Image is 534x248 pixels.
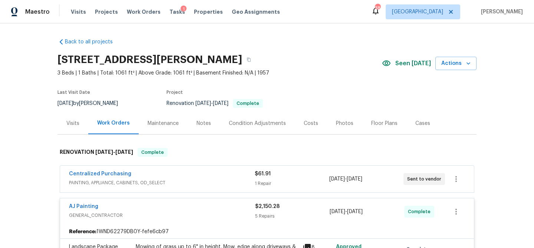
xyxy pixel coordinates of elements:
[229,120,286,127] div: Condition Adjustments
[407,175,444,183] span: Sent to vendor
[66,120,79,127] div: Visits
[71,8,86,16] span: Visits
[69,212,255,219] span: GENERAL_CONTRACTOR
[95,149,113,155] span: [DATE]
[375,4,380,12] div: 38
[435,57,477,70] button: Actions
[330,209,345,214] span: [DATE]
[255,212,330,220] div: 5 Repairs
[329,175,362,183] span: -
[60,225,474,238] div: 1WND62279DB0Y-fefe6cb97
[69,204,98,209] a: AJ Painting
[60,148,133,157] h6: RENOVATION
[371,120,398,127] div: Floor Plans
[408,208,434,215] span: Complete
[195,101,211,106] span: [DATE]
[232,8,280,16] span: Geo Assignments
[57,101,73,106] span: [DATE]
[97,119,130,127] div: Work Orders
[181,6,187,13] div: 1
[347,176,362,182] span: [DATE]
[478,8,523,16] span: [PERSON_NAME]
[213,101,228,106] span: [DATE]
[395,60,431,67] span: Seen [DATE]
[197,120,211,127] div: Notes
[127,8,161,16] span: Work Orders
[167,90,183,95] span: Project
[95,149,133,155] span: -
[255,180,329,187] div: 1 Repair
[148,120,179,127] div: Maintenance
[336,120,353,127] div: Photos
[115,149,133,155] span: [DATE]
[69,171,131,176] a: Centralized Purchasing
[57,140,477,164] div: RENOVATION [DATE]-[DATE]Complete
[392,8,443,16] span: [GEOGRAPHIC_DATA]
[57,69,382,77] span: 3 Beds | 1 Baths | Total: 1061 ft² | Above Grade: 1061 ft² | Basement Finished: N/A | 1957
[234,101,262,106] span: Complete
[194,8,223,16] span: Properties
[57,90,90,95] span: Last Visit Date
[57,38,129,46] a: Back to all projects
[95,8,118,16] span: Projects
[169,9,185,14] span: Tasks
[69,179,255,186] span: PAINTING, APPLIANCE, CABINETS, OD_SELECT
[304,120,318,127] div: Costs
[415,120,430,127] div: Cases
[167,101,263,106] span: Renovation
[330,208,363,215] span: -
[255,204,280,209] span: $2,150.28
[57,99,127,108] div: by [PERSON_NAME]
[138,149,167,156] span: Complete
[441,59,471,68] span: Actions
[195,101,228,106] span: -
[57,56,242,63] h2: [STREET_ADDRESS][PERSON_NAME]
[347,209,363,214] span: [DATE]
[69,228,96,235] b: Reference:
[25,8,50,16] span: Maestro
[329,176,345,182] span: [DATE]
[255,171,271,176] span: $61.91
[242,53,256,66] button: Copy Address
